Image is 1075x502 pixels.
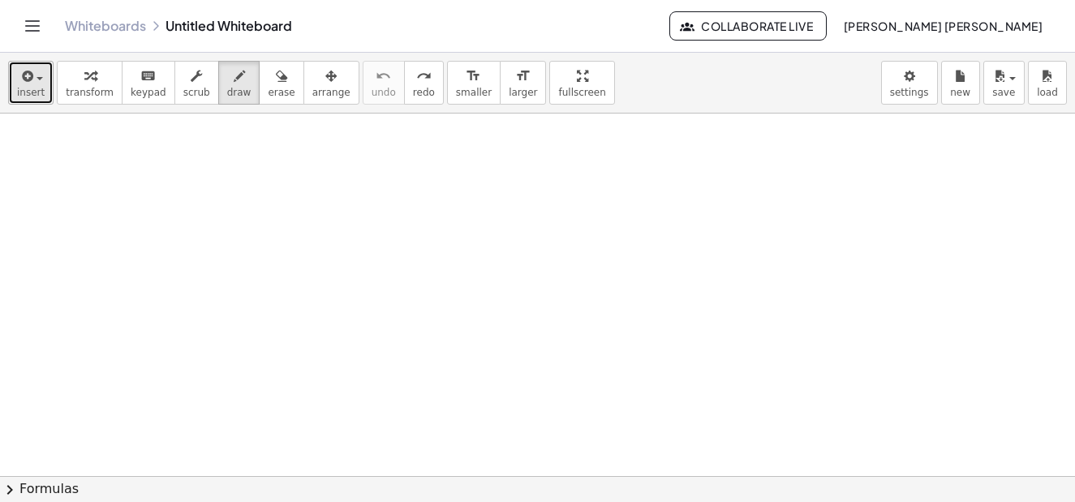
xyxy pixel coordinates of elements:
span: larger [509,87,537,98]
button: [PERSON_NAME] [PERSON_NAME] [830,11,1056,41]
button: redoredo [404,61,444,105]
button: undoundo [363,61,405,105]
span: load [1037,87,1058,98]
button: format_sizesmaller [447,61,501,105]
span: new [950,87,970,98]
button: erase [259,61,303,105]
span: [PERSON_NAME] [PERSON_NAME] [843,19,1043,33]
button: arrange [303,61,359,105]
span: erase [268,87,295,98]
button: new [941,61,980,105]
span: smaller [456,87,492,98]
button: fullscreen [549,61,614,105]
i: format_size [466,67,481,86]
span: draw [227,87,252,98]
i: keyboard [140,67,156,86]
span: undo [372,87,396,98]
span: insert [17,87,45,98]
i: undo [376,67,391,86]
button: load [1028,61,1067,105]
button: Collaborate Live [669,11,827,41]
span: keypad [131,87,166,98]
button: keyboardkeypad [122,61,175,105]
button: format_sizelarger [500,61,546,105]
button: transform [57,61,123,105]
span: redo [413,87,435,98]
button: insert [8,61,54,105]
button: Toggle navigation [19,13,45,39]
span: arrange [312,87,350,98]
span: transform [66,87,114,98]
i: format_size [515,67,531,86]
span: scrub [183,87,210,98]
span: settings [890,87,929,98]
span: save [992,87,1015,98]
span: Collaborate Live [683,19,813,33]
button: draw [218,61,260,105]
span: fullscreen [558,87,605,98]
button: settings [881,61,938,105]
button: scrub [174,61,219,105]
a: Whiteboards [65,18,146,34]
button: save [983,61,1025,105]
i: redo [416,67,432,86]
